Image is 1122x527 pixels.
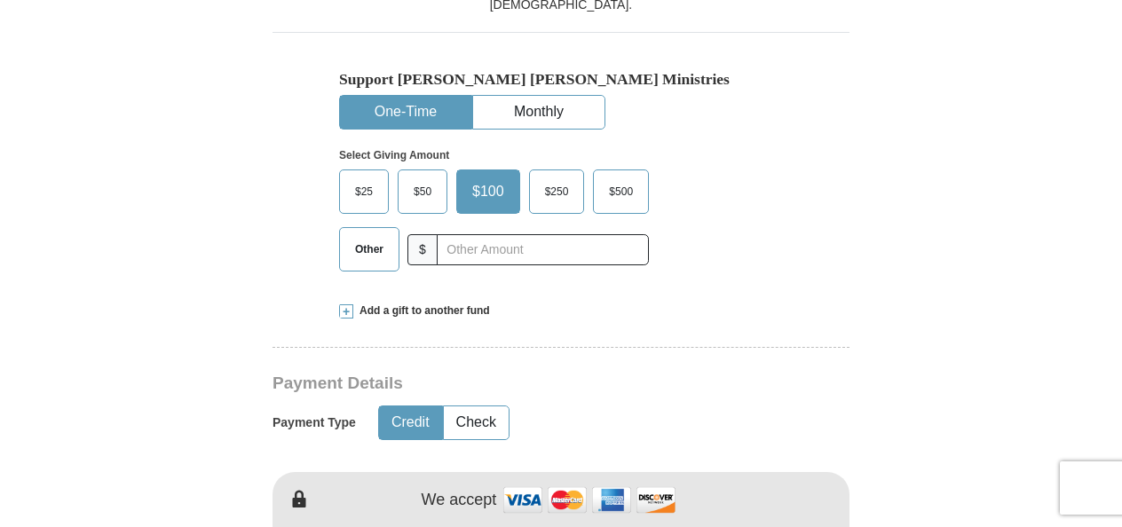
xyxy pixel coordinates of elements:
[273,415,356,430] h5: Payment Type
[353,303,490,319] span: Add a gift to another fund
[463,178,513,205] span: $100
[339,70,783,89] h5: Support [PERSON_NAME] [PERSON_NAME] Ministries
[600,178,642,205] span: $500
[346,178,382,205] span: $25
[444,406,509,439] button: Check
[536,178,578,205] span: $250
[405,178,440,205] span: $50
[346,236,392,263] span: Other
[422,491,497,510] h4: We accept
[379,406,442,439] button: Credit
[473,96,604,129] button: Monthly
[273,374,725,394] h3: Payment Details
[501,481,678,519] img: credit cards accepted
[407,234,438,265] span: $
[339,149,449,161] strong: Select Giving Amount
[437,234,649,265] input: Other Amount
[340,96,471,129] button: One-Time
